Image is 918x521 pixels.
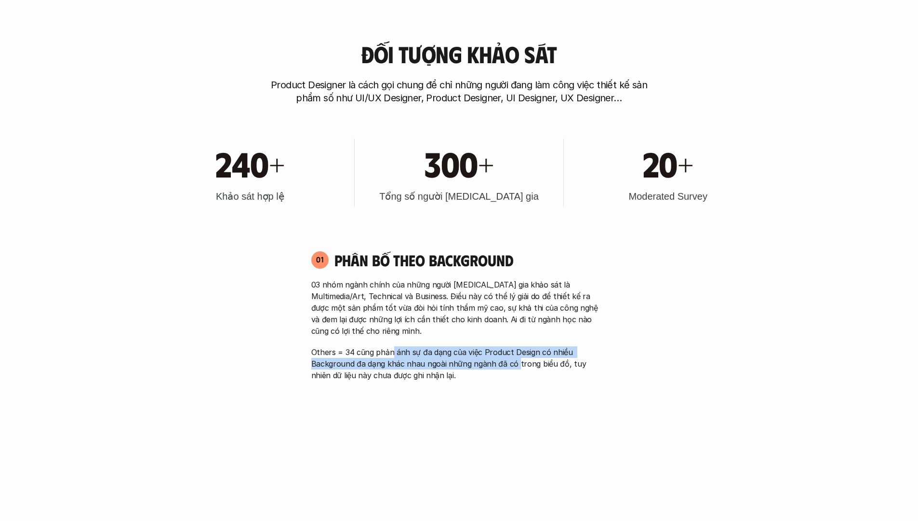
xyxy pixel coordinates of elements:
h3: Đối tượng khảo sát [361,41,557,67]
p: 03 nhóm ngành chính của những người [MEDICAL_DATA] gia khảo sát là Multimedia/Art, Technical và B... [311,279,607,337]
h1: 20+ [643,142,693,184]
h3: Moderated Survey [628,190,707,203]
h1: 300+ [425,142,493,184]
p: Others = 34 cũng phản ánh sự đa dạng của việc Product Design có nhiều Background đa dạng khác nha... [311,346,607,381]
h1: 240+ [215,142,284,184]
h3: Tổng số người [MEDICAL_DATA] gia [379,190,539,203]
h3: Khảo sát hợp lệ [216,190,284,203]
h4: Phân bố theo background [334,251,607,269]
p: 01 [316,256,324,263]
p: Product Designer là cách gọi chung để chỉ những người đang làm công việc thiết kế sản phẩm số như... [266,79,652,105]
